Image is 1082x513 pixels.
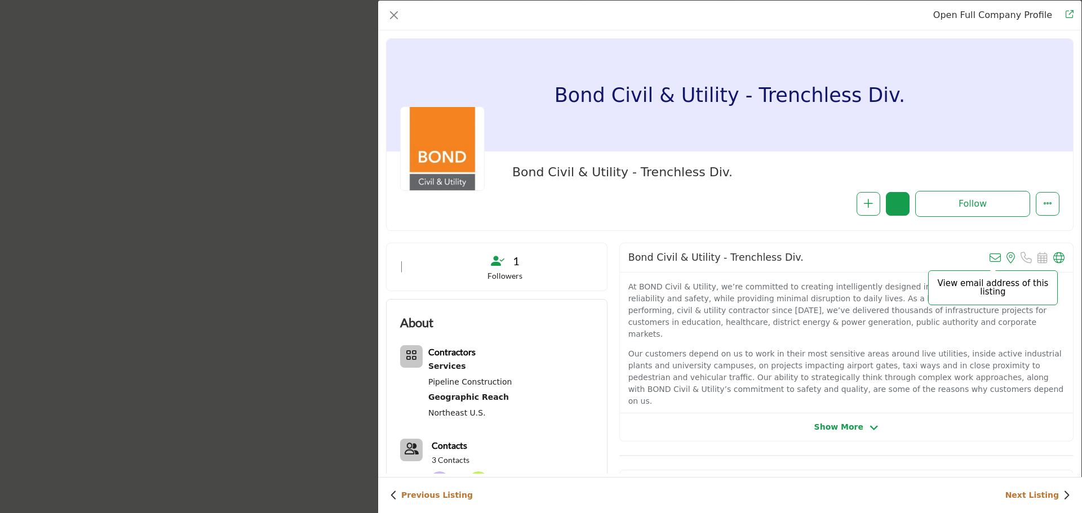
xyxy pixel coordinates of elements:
[400,313,433,332] h2: About
[390,489,473,501] a: Previous Listing
[933,10,1052,20] a: Redirect to bond-civil-utility-trenchless-div-1
[513,252,520,269] span: 1
[428,359,512,374] div: Comprehensive offerings for pipeline construction, maintenance, and repair across various infrast...
[1005,489,1070,501] a: Next Listing
[400,345,423,368] button: Category Icon
[400,439,423,461] button: Contact-Employee Icon
[468,471,489,492] img: Cole B.
[428,346,476,357] b: Contractors
[418,270,593,282] p: Followers
[400,106,485,191] img: bond-civil-utility-trenchless-div-1 logo
[934,279,1052,296] p: View email address of this listing
[628,348,1065,407] p: Our customers depend on us to work in their most sensitive areas around live utilities, inside ac...
[628,281,1065,340] p: At BOND Civil & Utility, we’re committed to creating intelligently designed infrastructure that e...
[915,191,1030,217] button: Redirect to login
[432,440,467,450] b: Contacts
[429,471,450,492] img: Colin H.
[428,348,476,357] a: Contractors
[386,7,402,23] button: Close
[857,192,880,216] button: Redirect to login page
[428,390,512,405] div: Extensive coverage across various regions, states, and territories to meet clients' needs.
[449,471,469,492] img: Bryce C.
[814,421,863,433] span: Show More
[432,454,469,466] a: 3 Contacts
[628,252,804,264] h2: Bond Civil & Utility - Trenchless Div.
[1058,8,1074,22] a: Redirect to bond-civil-utility-trenchless-div-1
[428,359,512,374] a: Services
[400,439,423,461] a: Link of redirect to contact page
[428,408,486,417] a: Northeast U.S.
[1036,192,1059,216] button: More Options
[428,377,512,386] a: Pipeline Construction
[555,39,905,151] h1: Bond Civil & Utility - Trenchless Div.
[428,390,512,405] a: Geographic Reach
[886,192,910,216] button: Redirect to login page
[512,165,822,180] h2: Bond Civil & Utility - Trenchless Div.
[432,439,467,452] a: Contacts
